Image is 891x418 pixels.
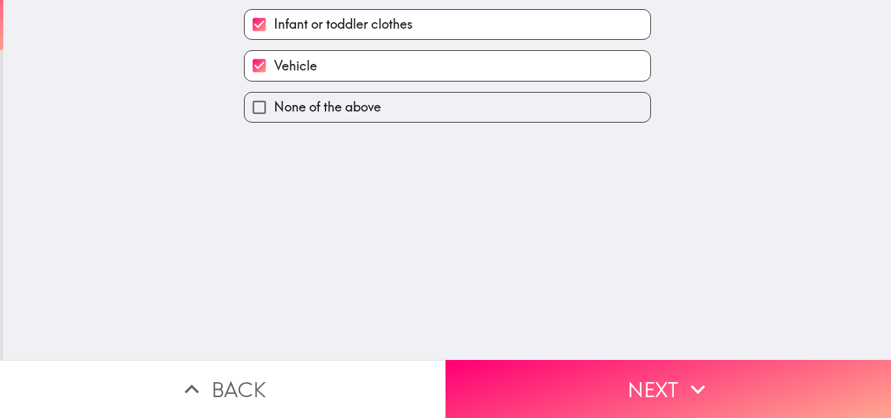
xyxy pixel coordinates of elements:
button: Infant or toddler clothes [245,10,650,39]
button: None of the above [245,93,650,122]
button: Next [445,360,891,418]
span: None of the above [274,98,381,116]
span: Vehicle [274,57,317,75]
button: Vehicle [245,51,650,80]
span: Infant or toddler clothes [274,15,413,33]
